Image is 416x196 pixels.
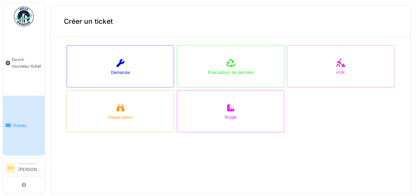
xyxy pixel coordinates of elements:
[6,163,16,173] li: CV
[12,122,42,129] span: Tickets
[12,56,42,69] span: Ouvrir nouveau ticket
[51,6,410,37] div: Créer un ticket
[6,161,42,177] a: CV Demandeur[PERSON_NAME]
[14,7,34,26] img: Badge_color-CXgf-gQk.svg
[3,96,45,155] a: Tickets
[208,69,254,76] div: Évacuation de déchets
[3,30,45,96] a: Ouvrir nouveau ticket
[18,161,42,175] li: [PERSON_NAME]
[18,161,42,166] div: Demandeur
[111,69,130,76] div: Demande
[336,69,345,76] div: HSK
[225,114,236,120] div: Projet
[108,114,133,120] div: Observation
